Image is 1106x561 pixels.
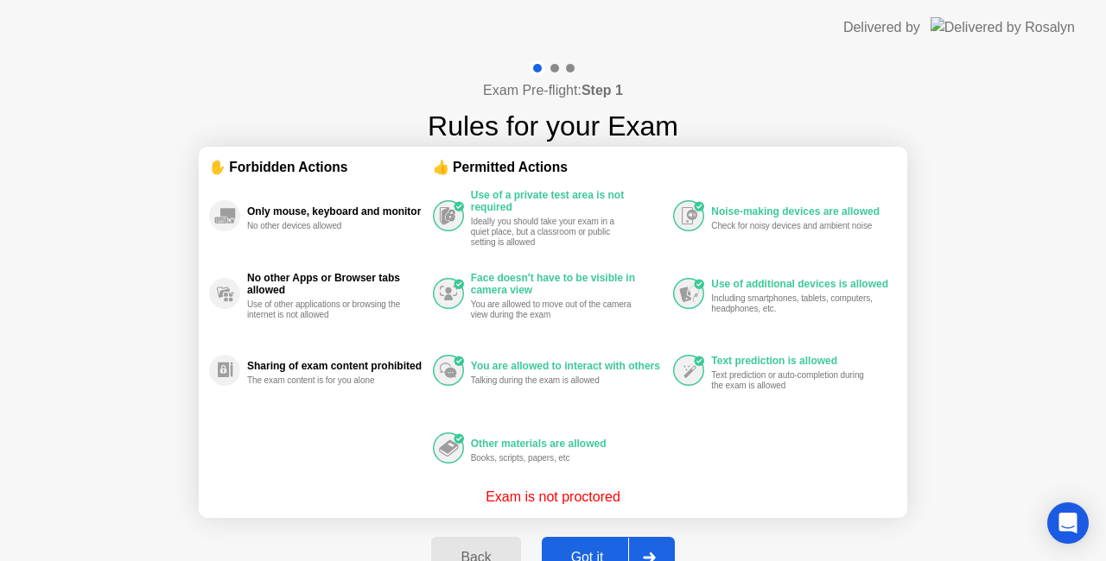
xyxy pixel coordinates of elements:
[471,299,634,320] div: You are allowed to move out of the camera view during the exam
[471,272,665,296] div: Face doesn't have to be visible in camera view
[711,278,888,290] div: Use of additional devices is allowed
[582,83,623,98] b: Step 1
[247,375,410,386] div: The exam content is for you alone
[433,157,897,177] div: 👍 Permitted Actions
[471,453,634,463] div: Books, scripts, papers, etc
[711,293,874,314] div: Including smartphones, tablets, computers, headphones, etc.
[486,487,620,507] p: Exam is not proctored
[247,272,424,296] div: No other Apps or Browser tabs allowed
[483,80,623,101] h4: Exam Pre-flight:
[711,355,888,367] div: Text prediction is allowed
[471,360,665,372] div: You are allowed to interact with others
[711,370,874,391] div: Text prediction or auto-completion during the exam is allowed
[247,360,424,372] div: Sharing of exam content prohibited
[471,189,665,213] div: Use of a private test area is not required
[209,157,433,177] div: ✋ Forbidden Actions
[247,205,424,217] div: Only mouse, keyboard and monitor
[711,221,874,231] div: Check for noisy devices and ambient noise
[428,105,678,147] h1: Rules for your Exam
[1047,502,1089,544] div: Open Intercom Messenger
[843,17,920,38] div: Delivered by
[471,217,634,248] div: Ideally you should take your exam in a quiet place, but a classroom or public setting is allowed
[931,17,1075,37] img: Delivered by Rosalyn
[711,205,888,217] div: Noise-making devices are allowed
[471,375,634,386] div: Talking during the exam is allowed
[471,438,665,450] div: Other materials are allowed
[247,299,410,320] div: Use of other applications or browsing the internet is not allowed
[247,221,410,231] div: No other devices allowed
